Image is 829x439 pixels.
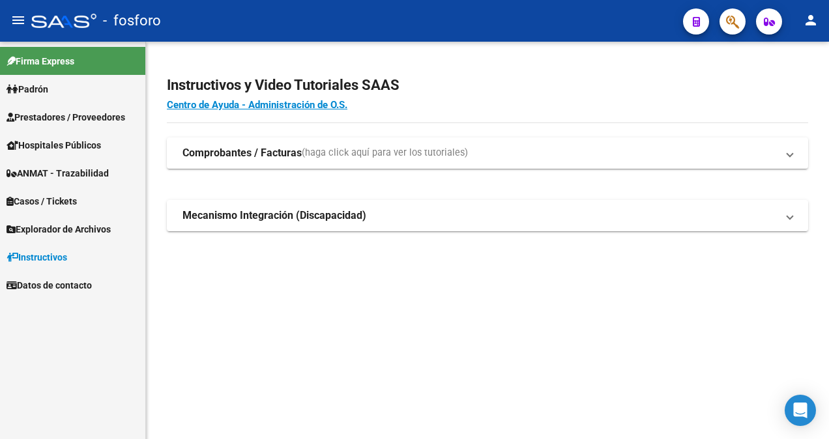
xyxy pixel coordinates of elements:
[7,54,74,68] span: Firma Express
[167,200,808,231] mat-expansion-panel-header: Mecanismo Integración (Discapacidad)
[7,194,77,208] span: Casos / Tickets
[7,166,109,180] span: ANMAT - Trazabilidad
[302,146,468,160] span: (haga click aquí para ver los tutoriales)
[167,99,347,111] a: Centro de Ayuda - Administración de O.S.
[803,12,819,28] mat-icon: person
[10,12,26,28] mat-icon: menu
[785,395,816,426] div: Open Intercom Messenger
[167,73,808,98] h2: Instructivos y Video Tutoriales SAAS
[7,110,125,124] span: Prestadores / Proveedores
[7,278,92,292] span: Datos de contacto
[167,137,808,169] mat-expansion-panel-header: Comprobantes / Facturas(haga click aquí para ver los tutoriales)
[182,146,302,160] strong: Comprobantes / Facturas
[182,208,366,223] strong: Mecanismo Integración (Discapacidad)
[7,138,101,152] span: Hospitales Públicos
[7,250,67,264] span: Instructivos
[7,222,111,236] span: Explorador de Archivos
[103,7,161,35] span: - fosforo
[7,82,48,96] span: Padrón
